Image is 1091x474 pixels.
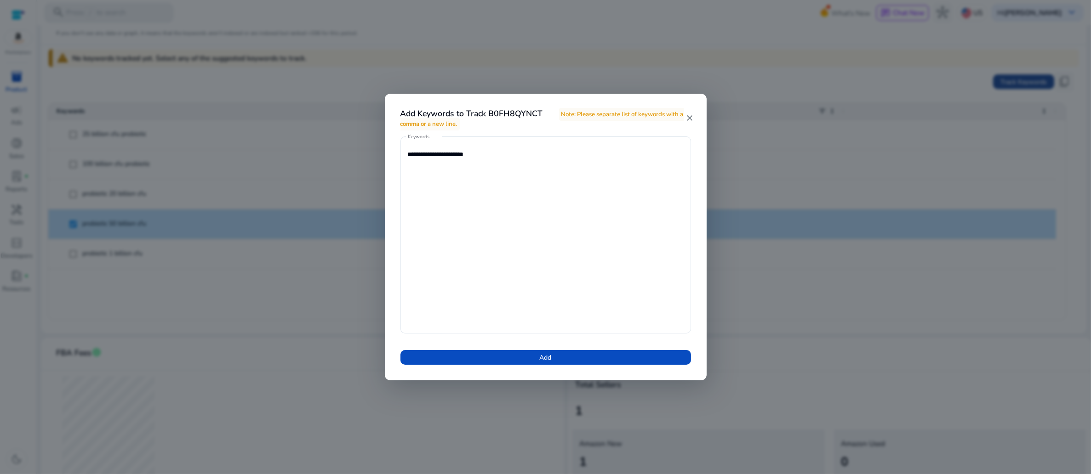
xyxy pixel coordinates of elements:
span: Note: Please separate list of keywords with a comma or a new line. [400,108,684,131]
button: Add [400,350,691,365]
mat-label: Keywords [408,133,429,140]
h4: Add Keywords to Track B0FH8QYNCT [400,109,686,129]
mat-icon: close [686,113,694,123]
span: Add [540,353,552,362]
